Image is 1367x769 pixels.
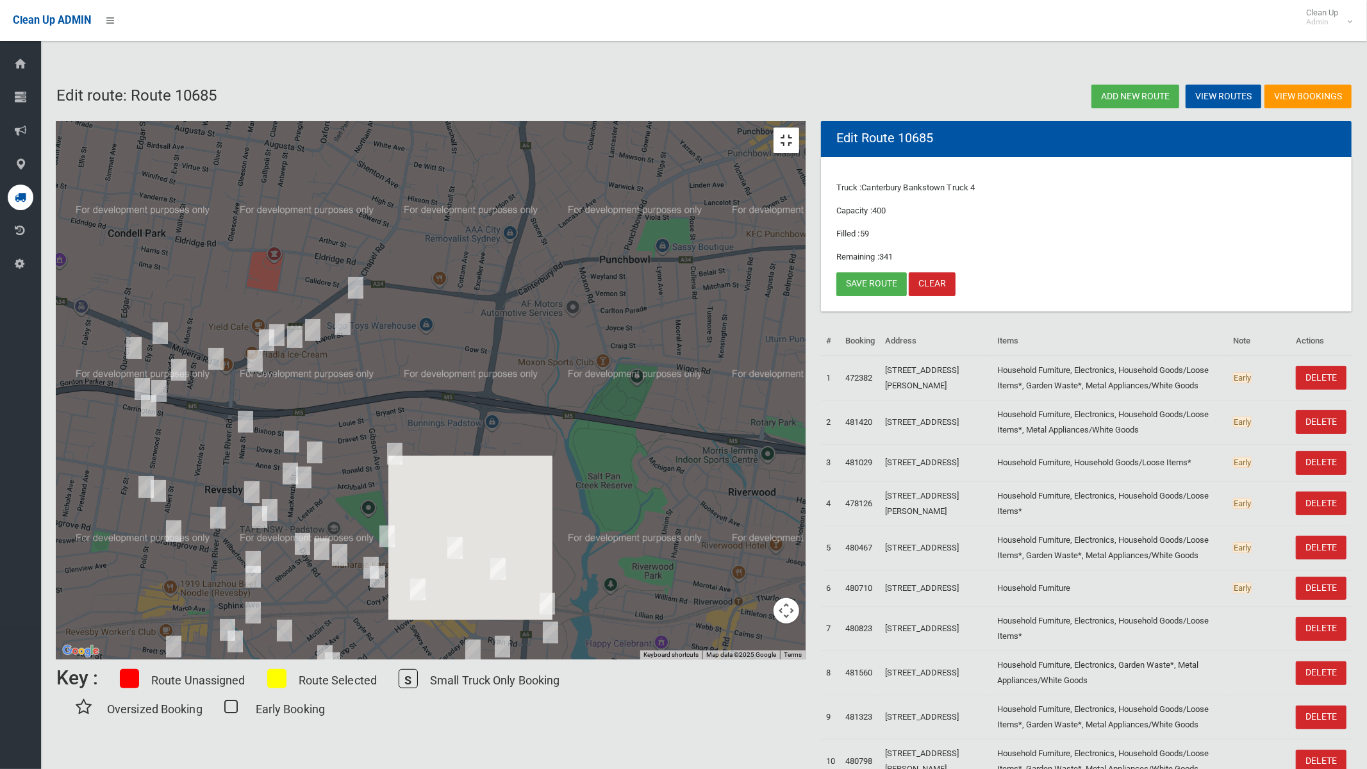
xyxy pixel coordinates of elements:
[240,597,266,629] div: 10 Murphy Street, REVESBY NSW 2212
[872,206,886,215] span: 400
[840,444,880,481] td: 481029
[774,598,799,624] button: Map camera controls
[774,128,799,153] button: Toggle fullscreen view
[836,203,1336,219] p: Capacity :
[840,481,880,525] td: 478126
[239,476,265,508] div: 14 Constance Street, REVESBY NSW 2212
[405,574,431,606] div: 30 Alice Street, PADSTOW NSW 2211
[836,226,1336,242] p: Filled :
[840,327,880,356] th: Booking
[215,614,240,646] div: 12 Isabella Street, REVESBY NSW 2212
[300,314,326,346] div: 36 Napoli Street, PADSTOW NSW 2211
[879,252,893,261] span: 341
[129,373,155,405] div: 38 Ely Street, REVESBY NSW 2212
[1296,492,1346,515] a: DELETE
[256,699,325,720] p: Early Booking
[1233,583,1252,593] span: Early
[784,651,802,658] a: Terms (opens in new tab)
[860,229,869,238] span: 59
[821,126,949,151] header: Edit Route 10685
[1296,661,1346,685] a: DELETE
[880,481,992,525] td: [STREET_ADDRESS][PERSON_NAME]
[821,327,840,356] th: #
[1296,577,1346,600] a: DELETE
[1296,706,1346,729] a: DELETE
[247,501,272,533] div: 14 Robyn Street, REVESBY NSW 2212
[290,528,315,560] div: 4 Rhonda Street, REVESBY NSW 2212
[836,272,907,296] a: Save route
[880,444,992,481] td: [STREET_ADDRESS]
[278,458,303,490] div: 1C Langdale Avenue, REVESBY NSW 2212
[992,400,1228,444] td: Household Furniture, Electronics, Household Goods/Loose Items*, Metal Appliances/White Goods
[1233,542,1252,553] span: Early
[840,651,880,695] td: 481560
[233,406,258,438] div: 10A Nina Street, REVESBY NSW 2212
[992,444,1228,481] td: Household Furniture, Household Goods/Loose Items*
[534,588,560,620] div: 18 Meager Avenue, PADSTOW NSW 2211
[643,650,699,659] button: Keyboard shortcuts
[840,525,880,570] td: 480467
[821,400,840,444] td: 2
[992,481,1228,525] td: Household Furniture, Electronics, Household Goods/Loose Items*
[358,552,384,584] div: 6 Pyramid Avenue, PADSTOW NSW 2211
[147,317,173,349] div: 1 Ely Street, REVESBY NSW 2212
[257,494,283,526] div: 4A Robyn Street, REVESBY NSW 2212
[272,615,297,647] div: 10 Treatt Avenue, PADSTOW NSW 2211
[538,616,563,649] div: 19 Truro Parade, PADSTOW NSW 2211
[320,647,345,679] div: 5 Baldwin Street, PADSTOW NSW 2211
[880,400,992,444] td: [STREET_ADDRESS]
[862,183,975,192] span: Canterbury Bankstown Truck 4
[1228,327,1291,356] th: Note
[302,436,327,468] div: 52 Ronald Street, PADSTOW NSW 2211
[1296,536,1346,559] a: DELETE
[203,343,229,375] div: 2c Victoria Street, REVESBY NSW 2212
[880,525,992,570] td: [STREET_ADDRESS]
[151,670,245,691] p: Route Unassigned
[1233,372,1252,383] span: Early
[56,87,697,104] h2: Edit route: Route 10685
[1233,457,1252,468] span: Early
[291,461,317,493] div: 88 Mackenzie Street, REVESBY NSW 2212
[282,321,308,353] div: 1/27 Lachlan Street, REVESBY NSW 2212
[309,533,335,565] div: 73 Doyle Road, REVESBY NSW 2212
[992,651,1228,695] td: Household Furniture, Electronics, Garden Waste*, Metal Appliances/White Goods
[1264,85,1352,108] a: View Bookings
[821,570,840,607] td: 6
[374,520,400,552] div: 58 Cahors Road, PADSTOW NSW 2211
[1291,327,1352,356] th: Actions
[821,356,840,401] td: 1
[1233,417,1252,427] span: Early
[242,345,268,377] div: 79 Turvey Street, REVESBY NSW 2212
[460,634,486,666] div: 12 Astley Avenue, PADSTOW NSW 2211
[1300,8,1351,27] span: Clean Up
[821,444,840,481] td: 3
[880,607,992,651] td: [STREET_ADDRESS]
[430,670,559,691] p: Small Truck Only Booking
[264,319,290,351] div: 250 Canterbury Road, REVESBY NSW 2212
[880,570,992,607] td: [STREET_ADDRESS]
[840,695,880,740] td: 481323
[1296,410,1346,434] a: DELETE
[490,631,515,663] div: 31 Astley Avenue, PADSTOW NSW 2211
[840,400,880,444] td: 481420
[299,670,377,691] p: Route Selected
[166,354,192,386] div: 19 Sherwood Street, REVESBY NSW 2212
[880,356,992,401] td: [STREET_ADDRESS][PERSON_NAME]
[840,607,880,651] td: 480823
[343,272,369,304] div: 7A Gibson Avenue, PADSTOW NSW 2211
[107,699,203,720] p: Oversized Booking
[880,651,992,695] td: [STREET_ADDRESS]
[992,356,1228,401] td: Household Furniture, Electronics, Household Goods/Loose Items*, Garden Waste*, Metal Appliances/W...
[1233,498,1252,509] span: Early
[821,481,840,525] td: 4
[992,695,1228,740] td: Household Furniture, Electronics, Household Goods/Loose Items*, Garden Waste*, Metal Appliances/W...
[60,643,102,659] img: Google
[909,272,956,296] a: Clear
[121,332,147,364] div: 19 Queen Street, REVESBY NSW 2212
[1091,85,1179,108] a: Add new route
[133,471,159,503] div: 108 Sherwood Street, REVESBY NSW 2212
[840,570,880,607] td: 480710
[880,695,992,740] td: [STREET_ADDRESS]
[1296,366,1346,390] a: DELETE
[992,607,1228,651] td: Household Furniture, Electronics, Household Goods/Loose Items*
